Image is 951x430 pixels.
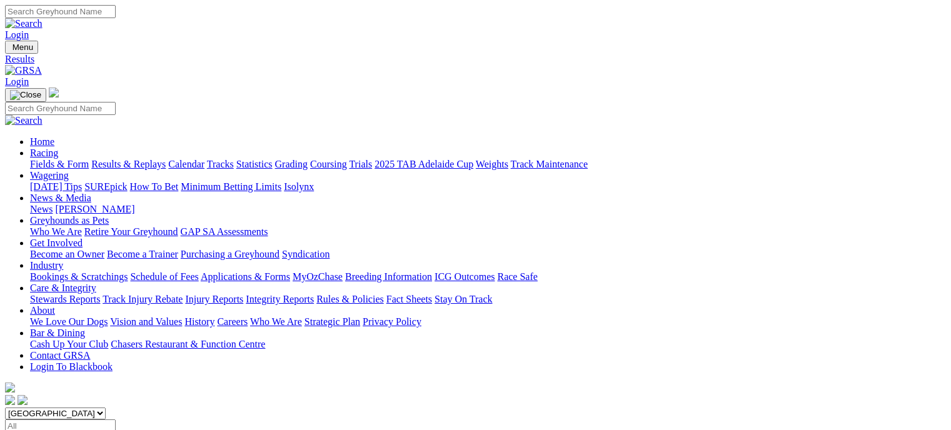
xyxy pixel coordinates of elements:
a: Rules & Policies [316,294,384,304]
a: Track Injury Rebate [103,294,183,304]
a: Contact GRSA [30,350,90,361]
a: Industry [30,260,63,271]
img: twitter.svg [18,395,28,405]
div: Care & Integrity [30,294,946,305]
div: About [30,316,946,327]
a: News & Media [30,192,91,203]
a: Applications & Forms [201,271,290,282]
a: Grading [275,159,308,169]
img: GRSA [5,65,42,76]
a: Trials [349,159,372,169]
img: logo-grsa-white.png [5,382,15,392]
a: Cash Up Your Club [30,339,108,349]
a: Care & Integrity [30,282,96,293]
button: Toggle navigation [5,88,46,102]
a: MyOzChase [293,271,343,282]
a: Login [5,76,29,87]
a: Greyhounds as Pets [30,215,109,226]
a: History [184,316,214,327]
img: Search [5,18,43,29]
a: Bookings & Scratchings [30,271,128,282]
a: Tracks [207,159,234,169]
a: Who We Are [30,226,82,237]
a: Syndication [282,249,330,259]
a: [PERSON_NAME] [55,204,134,214]
div: News & Media [30,204,946,215]
a: Fact Sheets [386,294,432,304]
a: Become an Owner [30,249,104,259]
a: SUREpick [84,181,127,192]
a: Weights [476,159,508,169]
img: Search [5,115,43,126]
a: Breeding Information [345,271,432,282]
a: Home [30,136,54,147]
a: Retire Your Greyhound [84,226,178,237]
div: Bar & Dining [30,339,946,350]
input: Search [5,5,116,18]
a: We Love Our Dogs [30,316,108,327]
a: Fields & Form [30,159,89,169]
a: Injury Reports [185,294,243,304]
span: Menu [13,42,33,52]
a: Careers [217,316,248,327]
a: GAP SA Assessments [181,226,268,237]
a: Calendar [168,159,204,169]
a: Schedule of Fees [130,271,198,282]
a: Bar & Dining [30,327,85,338]
a: Stay On Track [435,294,492,304]
a: Login To Blackbook [30,361,113,372]
a: Login [5,29,29,40]
div: Get Involved [30,249,946,260]
a: Who We Are [250,316,302,327]
a: Strategic Plan [304,316,360,327]
img: logo-grsa-white.png [49,87,59,97]
a: Chasers Restaurant & Function Centre [111,339,265,349]
a: [DATE] Tips [30,181,82,192]
a: Vision and Values [110,316,182,327]
div: Industry [30,271,946,282]
a: Stewards Reports [30,294,100,304]
a: ICG Outcomes [435,271,495,282]
a: Results [5,54,946,65]
a: About [30,305,55,316]
a: Results & Replays [91,159,166,169]
input: Search [5,102,116,115]
a: How To Bet [130,181,179,192]
img: facebook.svg [5,395,15,405]
a: Wagering [30,170,69,181]
a: Coursing [310,159,347,169]
a: Get Involved [30,237,83,248]
a: Purchasing a Greyhound [181,249,279,259]
a: Race Safe [497,271,537,282]
a: Isolynx [284,181,314,192]
a: News [30,204,53,214]
div: Wagering [30,181,946,192]
button: Toggle navigation [5,41,38,54]
a: Statistics [236,159,273,169]
div: Greyhounds as Pets [30,226,946,237]
a: Track Maintenance [511,159,588,169]
a: 2025 TAB Adelaide Cup [375,159,473,169]
a: Integrity Reports [246,294,314,304]
a: Racing [30,147,58,158]
a: Minimum Betting Limits [181,181,281,192]
a: Privacy Policy [363,316,421,327]
a: Become a Trainer [107,249,178,259]
div: Racing [30,159,946,170]
img: Close [10,90,41,100]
